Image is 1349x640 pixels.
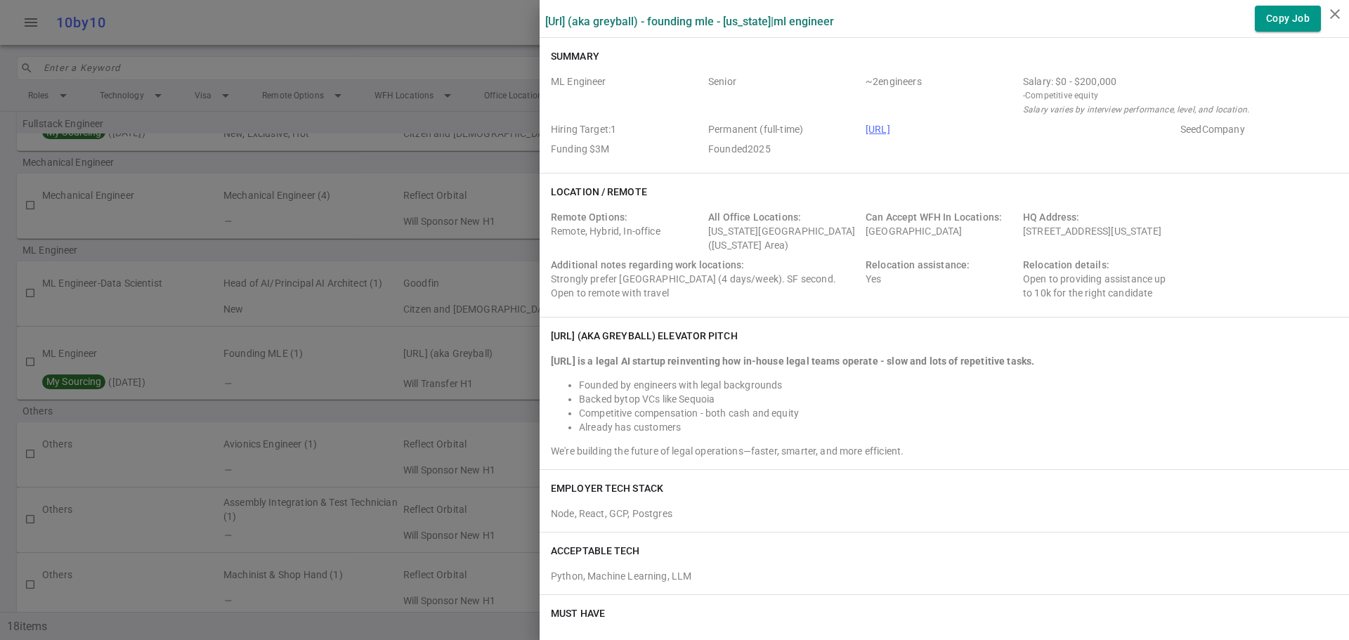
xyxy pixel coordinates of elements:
[708,210,860,252] div: [US_STATE][GEOGRAPHIC_DATA] ([US_STATE] Area)
[866,259,970,270] span: Relocation assistance:
[866,122,1175,136] span: Company URL
[1023,89,1332,103] small: - Competitive equity
[1023,259,1109,270] span: Relocation details:
[551,258,860,300] div: Strongly prefer [GEOGRAPHIC_DATA] (4 days/week). SF second. Open to remote with travel
[551,544,640,558] h6: ACCEPTABLE TECH
[708,142,860,156] span: Employer Founded
[579,392,1338,406] li: top VCs like Sequoia
[579,393,625,405] span: Backed by
[551,481,663,495] h6: EMPLOYER TECH STACK
[866,124,890,135] a: [URL]
[551,122,703,136] span: Hiring Target
[545,15,834,28] label: [URL] (aka Greyball) - Founding MLE - [US_STATE] | ML Engineer
[551,49,599,63] h6: Summary
[866,211,1002,223] span: Can Accept WFH In Locations:
[551,563,1338,583] div: Python, Machine Learning, LLM
[579,422,681,433] span: Already has customers
[551,185,647,199] h6: Location / Remote
[579,378,1338,392] li: Founded by engineers with legal backgrounds
[708,122,860,136] span: Job Type
[708,74,860,117] span: Level
[866,210,1017,252] div: [GEOGRAPHIC_DATA]
[551,259,744,270] span: Additional notes regarding work locations:
[866,74,1017,117] span: Team Count
[1180,122,1332,136] span: Employer Stage e.g. Series A
[551,355,1034,367] strong: [URL] is a legal AI startup reinventing how in-house legal teams operate - slow and lots of repet...
[708,211,801,223] span: All Office Locations:
[1023,258,1175,300] div: Open to providing assistance up to 10k for the right candidate
[1023,210,1332,252] div: [STREET_ADDRESS][US_STATE]
[551,210,703,252] div: Remote, Hybrid, In-office
[551,211,627,223] span: Remote Options:
[551,606,605,620] h6: Must Have
[579,407,799,419] span: Competitive compensation - both cash and equity
[551,329,738,343] h6: [URL] (aka Greyball) elevator pitch
[551,444,1338,458] div: We're building the future of legal operations—faster, smarter, and more efficient.
[551,74,703,117] span: Roles
[1327,6,1343,22] i: close
[1023,211,1080,223] span: HQ Address:
[1023,74,1332,89] div: Salary Range
[551,508,672,519] span: Node, React, GCP, Postgres
[551,142,703,156] span: Employer Founding
[1255,6,1321,32] button: Copy Job
[866,258,1017,300] div: Yes
[1023,105,1249,115] i: Salary varies by interview performance, level, and location.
